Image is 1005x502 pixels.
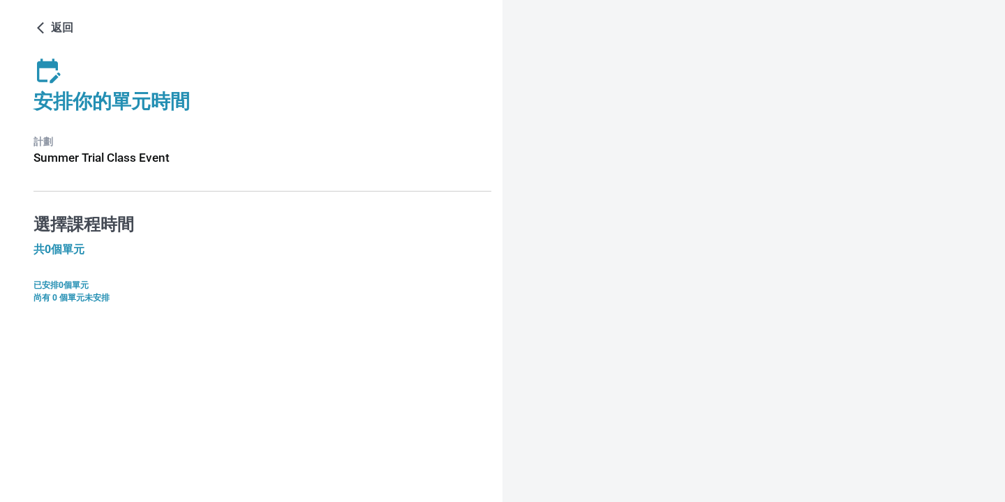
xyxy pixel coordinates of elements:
p: 尚有 0 個單元未安排 [33,291,491,304]
p: 已安排0個單元 [33,279,491,291]
h5: 共0個單元 [33,243,491,257]
p: 計劃 [33,135,491,149]
h4: 選擇課程時間 [33,214,491,235]
p: 返回 [51,20,73,36]
h6: Summer Trial Class Event [33,149,491,167]
h4: 安排你的單元時間 [33,89,491,114]
button: 返回 [33,17,79,39]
